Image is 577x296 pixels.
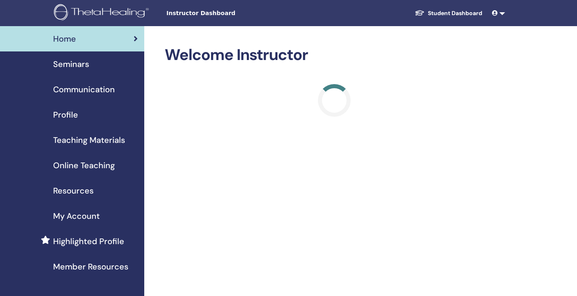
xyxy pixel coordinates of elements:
[53,134,125,146] span: Teaching Materials
[415,9,425,16] img: graduation-cap-white.svg
[53,260,128,273] span: Member Resources
[53,109,78,121] span: Profile
[53,33,76,45] span: Home
[53,235,124,247] span: Highlighted Profile
[165,46,503,65] h2: Welcome Instructor
[53,83,115,96] span: Communication
[166,9,289,18] span: Instructor Dashboard
[408,6,489,21] a: Student Dashboard
[54,4,152,22] img: logo.png
[53,210,100,222] span: My Account
[53,58,89,70] span: Seminars
[53,159,115,171] span: Online Teaching
[53,185,94,197] span: Resources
